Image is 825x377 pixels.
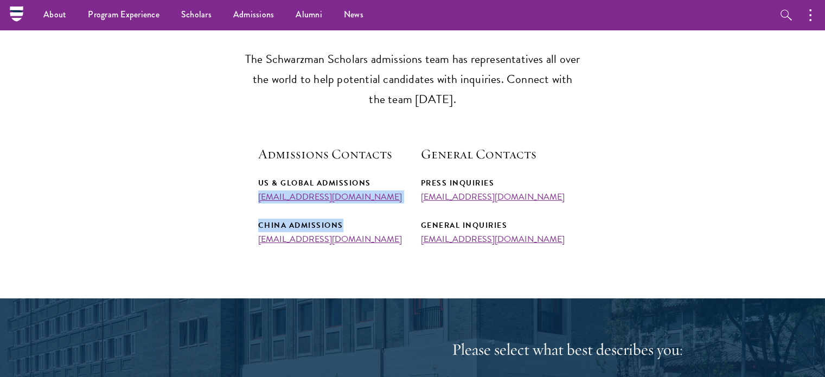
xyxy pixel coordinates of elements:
h5: Admissions Contacts [258,145,405,163]
div: Press Inquiries [421,176,567,190]
div: China Admissions [258,219,405,232]
a: [EMAIL_ADDRESS][DOMAIN_NAME] [258,190,402,203]
a: [EMAIL_ADDRESS][DOMAIN_NAME] [258,233,402,246]
div: US & Global Admissions [258,176,405,190]
div: General Inquiries [421,219,567,232]
p: The Schwarzman Scholars admissions team has representatives all over the world to help potential ... [245,49,581,110]
a: [EMAIL_ADDRESS][DOMAIN_NAME] [421,190,565,203]
h5: General Contacts [421,145,567,163]
a: [EMAIL_ADDRESS][DOMAIN_NAME] [421,233,565,246]
h4: Please select what best describes you: [396,339,738,361]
